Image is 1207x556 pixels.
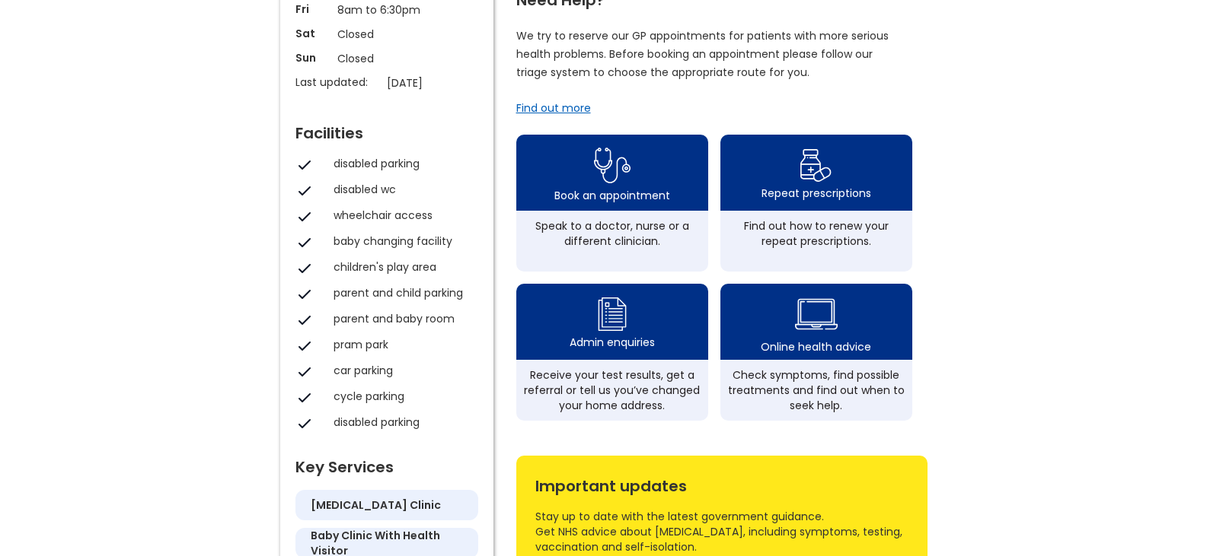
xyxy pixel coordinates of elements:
[337,26,436,43] p: Closed
[516,27,889,81] p: We try to reserve our GP appointments for patients with more serious health problems. Before book...
[334,234,471,249] div: baby changing facility
[570,335,655,350] div: Admin enquiries
[524,218,701,249] div: Speak to a doctor, nurse or a different clinician.
[295,452,478,475] div: Key Services
[720,284,912,421] a: health advice iconOnline health adviceCheck symptoms, find possible treatments and find out when ...
[762,186,871,201] div: Repeat prescriptions
[334,415,471,430] div: disabled parking
[524,367,701,413] div: Receive your test results, get a referral or tell us you’ve changed your home address.
[334,363,471,378] div: car parking
[594,143,631,188] img: book appointment icon
[334,208,471,223] div: wheelchair access
[728,367,905,413] div: Check symptoms, find possible treatments and find out when to seek help.
[311,497,441,513] h5: [MEDICAL_DATA] clinic
[334,156,471,171] div: disabled parking
[334,285,471,300] div: parent and child parking
[795,289,838,339] img: health advice icon
[334,311,471,326] div: parent and baby room
[295,2,330,17] p: Fri
[334,389,471,404] div: cycle parking
[334,182,471,197] div: disabled wc
[334,337,471,352] div: pram park
[334,259,471,275] div: children's play area
[728,218,905,249] div: Find out how to renew your repeat prescriptions.
[387,75,486,91] p: [DATE]
[516,100,591,116] a: Find out more
[295,26,330,41] p: Sat
[596,294,629,335] img: admin enquiry icon
[535,509,908,554] div: Stay up to date with the latest government guidance. Get NHS advice about [MEDICAL_DATA], includi...
[720,135,912,272] a: repeat prescription iconRepeat prescriptionsFind out how to renew your repeat prescriptions.
[535,471,908,494] div: Important updates
[295,50,330,65] p: Sun
[516,135,708,272] a: book appointment icon Book an appointmentSpeak to a doctor, nurse or a different clinician.
[800,145,832,186] img: repeat prescription icon
[337,2,436,18] p: 8am to 6:30pm
[554,188,670,203] div: Book an appointment
[516,284,708,421] a: admin enquiry iconAdmin enquiriesReceive your test results, get a referral or tell us you’ve chan...
[295,75,379,90] p: Last updated:
[295,118,478,141] div: Facilities
[761,339,871,354] div: Online health advice
[337,50,436,67] p: Closed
